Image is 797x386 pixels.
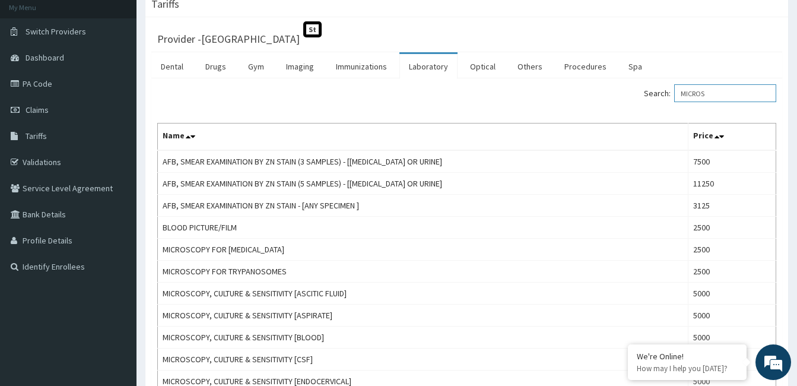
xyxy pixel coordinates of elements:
td: 2500 [688,261,776,283]
th: Price [688,124,776,151]
span: Switch Providers [26,26,86,37]
span: Tariffs [26,131,47,141]
p: How may I help you today? [637,363,738,374]
h3: Provider - [GEOGRAPHIC_DATA] [157,34,300,45]
td: MICROSCOPY, CULTURE & SENSITIVITY [ASPIRATE] [158,305,688,327]
label: Search: [644,84,776,102]
span: Dashboard [26,52,64,63]
div: Minimize live chat window [195,6,223,34]
td: 5000 [688,305,776,327]
span: St [303,21,322,37]
a: Laboratory [399,54,458,79]
div: We're Online! [637,351,738,362]
a: Imaging [277,54,323,79]
td: MICROSCOPY FOR TRYPANOSOMES [158,261,688,283]
img: d_794563401_company_1708531726252_794563401 [22,59,48,89]
td: MICROSCOPY, CULTURE & SENSITIVITY [BLOOD] [158,327,688,349]
td: MICROSCOPY, CULTURE & SENSITIVITY [ASCITIC FLUID] [158,283,688,305]
td: 5000 [688,327,776,349]
td: 2500 [688,217,776,239]
td: AFB, SMEAR EXAMINATION BY ZN STAIN - [ANY SPECIMEN ] [158,195,688,217]
td: AFB, SMEAR EXAMINATION BY ZN STAIN (5 SAMPLES) - [[MEDICAL_DATA] OR URINE] [158,173,688,195]
td: 5000 [688,283,776,305]
td: BLOOD PICTURE/FILM [158,217,688,239]
th: Name [158,124,688,151]
a: Drugs [196,54,236,79]
a: Gym [239,54,274,79]
textarea: Type your message and hit 'Enter' [6,259,226,300]
span: Claims [26,105,49,115]
a: Spa [619,54,652,79]
td: 2500 [688,239,776,261]
td: AFB, SMEAR EXAMINATION BY ZN STAIN (3 SAMPLES) - [[MEDICAL_DATA] OR URINE] [158,150,688,173]
td: 3125 [688,195,776,217]
a: Others [508,54,552,79]
div: Chat with us now [62,67,199,82]
a: Optical [461,54,505,79]
a: Immunizations [326,54,396,79]
td: MICROSCOPY, CULTURE & SENSITIVITY [CSF] [158,349,688,371]
td: 11250 [688,173,776,195]
span: We're online! [69,117,164,237]
a: Procedures [555,54,616,79]
input: Search: [674,84,776,102]
td: MICROSCOPY FOR [MEDICAL_DATA] [158,239,688,261]
td: 7500 [688,150,776,173]
a: Dental [151,54,193,79]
